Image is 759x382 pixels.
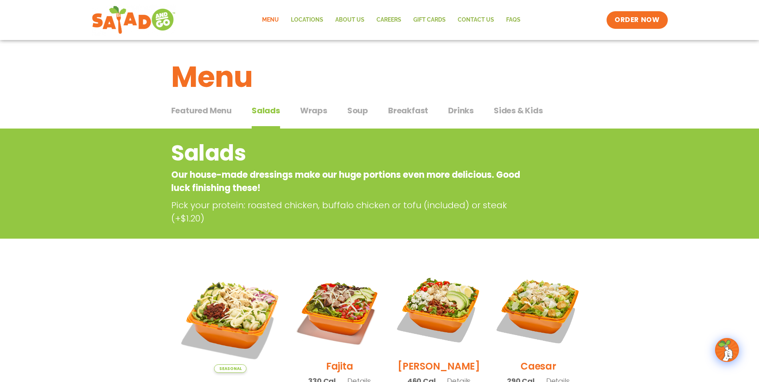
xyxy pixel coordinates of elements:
a: About Us [329,11,370,29]
div: Tabbed content [171,102,588,129]
img: Product photo for Cobb Salad [395,266,483,353]
h2: [PERSON_NAME] [398,359,480,373]
span: Seasonal [214,364,246,373]
h1: Menu [171,55,588,99]
span: Breakfast [388,105,428,117]
h2: Salads [171,137,524,169]
a: ORDER NOW [607,11,667,29]
img: Product photo for Caesar Salad [495,266,582,353]
nav: Menu [256,11,527,29]
a: Contact Us [452,11,500,29]
img: Product photo for Tuscan Summer Salad [177,266,284,373]
a: GIFT CARDS [407,11,452,29]
span: Featured Menu [171,105,232,117]
img: Product photo for Fajita Salad [296,266,383,353]
a: Menu [256,11,285,29]
span: Wraps [300,105,327,117]
span: Salads [252,105,280,117]
img: wpChatIcon [716,339,738,361]
a: FAQs [500,11,527,29]
h2: Fajita [326,359,353,373]
span: Drinks [448,105,474,117]
img: new-SAG-logo-768×292 [92,4,176,36]
h2: Caesar [521,359,556,373]
p: Our house-made dressings make our huge portions even more delicious. Good luck finishing these! [171,168,524,195]
a: Careers [370,11,407,29]
span: Soup [347,105,368,117]
a: Locations [285,11,329,29]
p: Pick your protein: roasted chicken, buffalo chicken or tofu (included) or steak (+$1.20) [171,199,527,225]
span: ORDER NOW [615,15,659,25]
span: Sides & Kids [494,105,543,117]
